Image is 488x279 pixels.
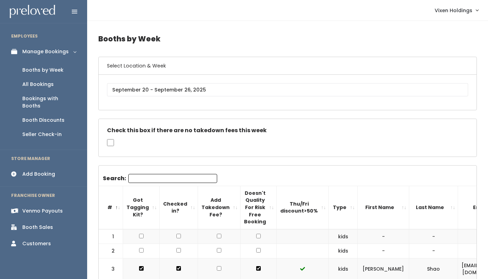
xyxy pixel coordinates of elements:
div: Booths by Week [22,66,63,74]
th: Last Name: activate to sort column ascending [409,186,458,229]
img: preloved logo [10,5,55,18]
div: Booth Discounts [22,117,64,124]
td: - [358,229,409,244]
th: Add Takedown Fee?: activate to sort column ascending [198,186,241,229]
div: Venmo Payouts [22,207,63,215]
div: Manage Bookings [22,48,69,55]
th: Thu/Fri discount&gt;50%: activate to sort column ascending [277,186,329,229]
th: Type: activate to sort column ascending [329,186,358,229]
td: 2 [99,244,123,258]
th: Got Tagging Kit?: activate to sort column ascending [123,186,160,229]
th: Checked in?: activate to sort column ascending [160,186,198,229]
h4: Booths by Week [98,29,477,48]
h5: Check this box if there are no takedown fees this week [107,127,468,134]
label: Search: [103,174,217,183]
td: - [358,244,409,258]
th: #: activate to sort column descending [99,186,123,229]
div: Customers [22,240,51,247]
input: September 20 - September 26, 2025 [107,83,468,96]
div: Bookings with Booths [22,95,76,110]
div: All Bookings [22,81,54,88]
div: Seller Check-in [22,131,62,138]
th: Doesn't Quality For Risk Free Booking : activate to sort column ascending [241,186,277,229]
span: Vixen Holdings [435,7,472,14]
td: kids [329,244,358,258]
td: kids [329,229,358,244]
div: Booth Sales [22,224,53,231]
div: Add Booking [22,170,55,178]
h6: Select Location & Week [99,57,476,75]
td: - [409,229,458,244]
td: 1 [99,229,123,244]
td: - [409,244,458,258]
input: Search: [128,174,217,183]
a: Vixen Holdings [428,3,485,18]
th: First Name: activate to sort column ascending [358,186,409,229]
